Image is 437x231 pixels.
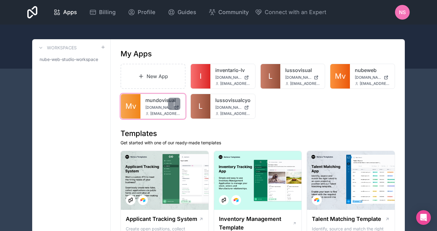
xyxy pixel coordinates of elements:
a: nubeweb [355,66,390,74]
a: New App [121,64,186,89]
span: [EMAIL_ADDRESS][DOMAIN_NAME] [290,81,320,86]
a: Mv [330,64,350,89]
span: [EMAIL_ADDRESS][DOMAIN_NAME] [360,81,390,86]
a: I [191,64,210,89]
a: L [191,94,210,119]
span: L [198,101,203,111]
span: [EMAIL_ADDRESS][DOMAIN_NAME] [220,111,250,116]
a: lussovisual [285,66,320,74]
span: [DOMAIN_NAME] [285,75,312,80]
span: I [200,71,201,81]
h1: Applicant Tracking System [126,215,197,223]
a: Workspaces [37,44,77,51]
span: Profile [138,8,155,17]
a: L [261,64,280,89]
a: Mv [121,94,140,119]
span: Apps [63,8,77,17]
span: L [268,71,273,81]
span: [DOMAIN_NAME] [215,75,242,80]
span: [EMAIL_ADDRESS][DOMAIN_NAME] [220,81,250,86]
img: Airtable Logo [140,198,145,203]
button: Connect with an Expert [255,8,326,17]
a: inventario-lv [215,66,250,74]
span: [EMAIL_ADDRESS][DOMAIN_NAME] [150,111,180,116]
a: nube-web-studio-workspace [37,54,105,65]
img: Airtable Logo [314,198,319,203]
span: Billing [99,8,116,17]
span: [DOMAIN_NAME] [215,105,242,110]
a: mundovisual [145,97,180,104]
a: lussovisualcyo [215,97,250,104]
span: Mv [335,71,346,81]
a: Guides [163,6,201,19]
h3: Workspaces [47,45,77,51]
a: Community [204,6,254,19]
span: [DOMAIN_NAME] [145,105,172,110]
span: Mv [125,101,136,111]
div: Open Intercom Messenger [416,210,431,225]
a: Apps [48,6,82,19]
a: [DOMAIN_NAME] [215,105,250,110]
a: Billing [84,6,121,19]
a: Profile [123,6,160,19]
span: nube-web-studio-workspace [40,56,98,62]
h1: Talent Matching Template [312,215,381,223]
a: [DOMAIN_NAME] [215,75,250,80]
span: Guides [178,8,196,17]
a: [DOMAIN_NAME] [285,75,320,80]
span: Connect with an Expert [265,8,326,17]
h1: My Apps [121,49,152,59]
a: [DOMAIN_NAME] [145,105,180,110]
span: [DOMAIN_NAME] [355,75,381,80]
h1: Templates [121,129,395,138]
span: Community [218,8,249,17]
p: Get started with one of our ready-made templates [121,140,395,146]
img: Airtable Logo [234,198,239,203]
a: [DOMAIN_NAME] [355,75,390,80]
span: NS [399,9,406,16]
